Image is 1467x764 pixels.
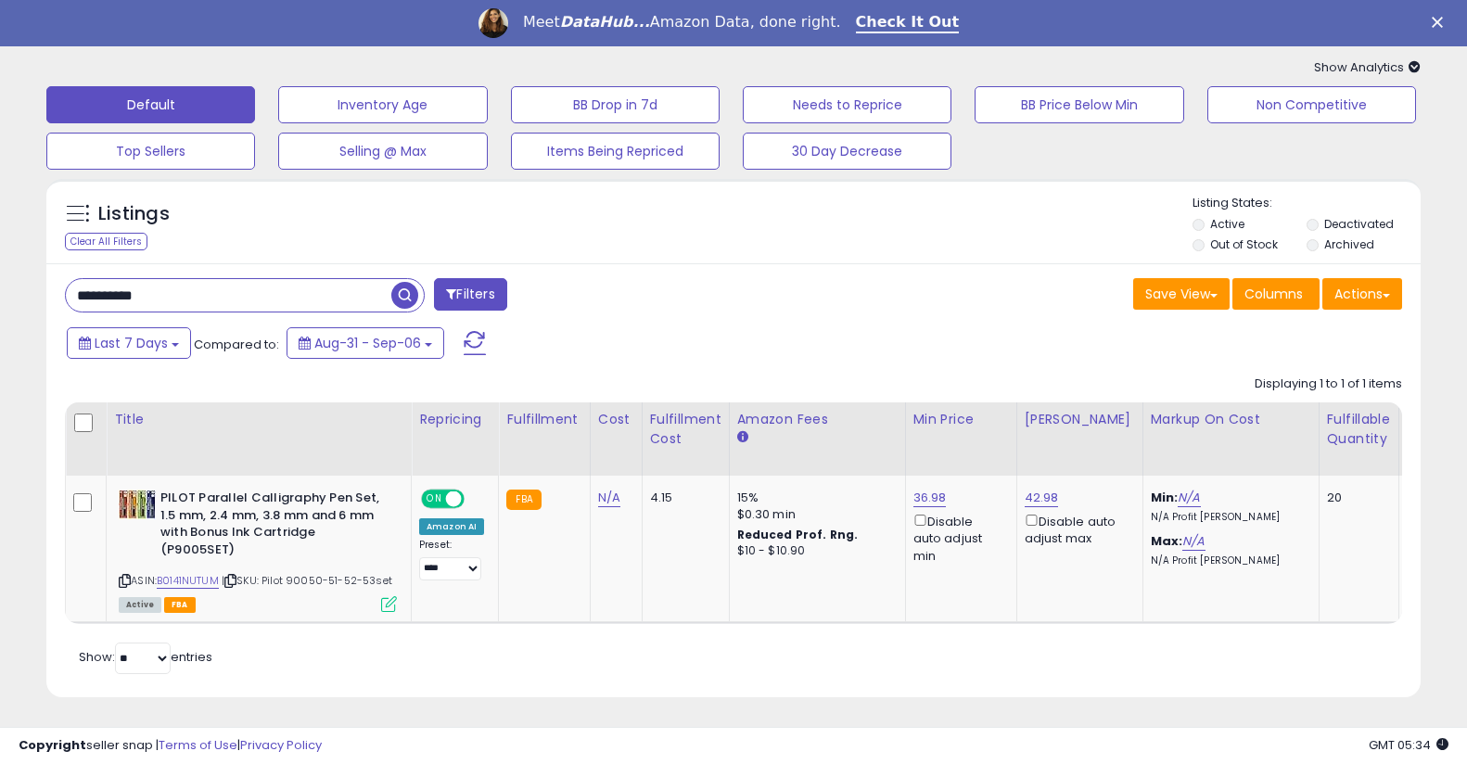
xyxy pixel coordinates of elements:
button: Columns [1232,278,1320,310]
th: The percentage added to the cost of goods (COGS) that forms the calculator for Min & Max prices. [1142,402,1319,476]
div: Preset: [419,539,484,580]
button: Actions [1322,278,1402,310]
label: Deactivated [1324,216,1394,232]
h5: Listings [98,201,170,227]
div: Displaying 1 to 1 of 1 items [1255,376,1402,393]
span: All listings currently available for purchase on Amazon [119,597,161,613]
a: 42.98 [1025,489,1059,507]
i: DataHub... [560,13,650,31]
label: Out of Stock [1210,236,1278,252]
img: 51EAoS5P9HL._SL40_.jpg [119,490,156,519]
img: Profile image for Georgie [478,8,508,38]
span: Columns [1244,285,1303,303]
button: Filters [434,278,506,311]
a: N/A [598,489,620,507]
button: Aug-31 - Sep-06 [287,327,444,359]
button: Last 7 Days [67,327,191,359]
button: Non Competitive [1207,86,1416,123]
button: BB Price Below Min [975,86,1183,123]
span: Show Analytics [1314,58,1421,76]
div: 4.15 [650,490,715,506]
div: $0.30 min [737,506,891,523]
div: ASIN: [119,490,397,610]
button: Items Being Repriced [511,133,720,170]
a: 36.98 [913,489,947,507]
div: Meet Amazon Data, done right. [523,13,841,32]
small: FBA [506,490,541,510]
div: Markup on Cost [1151,410,1311,429]
label: Archived [1324,236,1374,252]
div: [PERSON_NAME] [1025,410,1135,429]
a: Privacy Policy [240,736,322,754]
span: | SKU: Pilot 90050-51-52-53set [222,573,392,588]
span: Aug-31 - Sep-06 [314,334,421,352]
button: BB Drop in 7d [511,86,720,123]
div: 20 [1327,490,1384,506]
a: B0141NUTUM [157,573,219,589]
span: Last 7 Days [95,334,168,352]
div: Clear All Filters [65,233,147,250]
span: FBA [164,597,196,613]
div: Fulfillable Quantity [1327,410,1391,449]
b: Min: [1151,489,1179,506]
div: Amazon AI [419,518,484,535]
p: Listing States: [1193,195,1421,212]
b: Reduced Prof. Rng. [737,527,859,542]
span: Compared to: [194,336,279,353]
div: Min Price [913,410,1009,429]
a: Check It Out [856,13,960,33]
p: N/A Profit [PERSON_NAME] [1151,511,1305,524]
div: seller snap | | [19,737,322,755]
div: Close [1432,17,1450,28]
label: Active [1210,216,1244,232]
a: N/A [1178,489,1200,507]
div: 15% [737,490,891,506]
div: Amazon Fees [737,410,898,429]
b: Max: [1151,532,1183,550]
div: Cost [598,410,634,429]
div: Title [114,410,403,429]
p: N/A Profit [PERSON_NAME] [1151,554,1305,567]
button: Top Sellers [46,133,255,170]
div: $10 - $10.90 [737,543,891,559]
button: Selling @ Max [278,133,487,170]
small: Amazon Fees. [737,429,748,446]
div: Fulfillment [506,410,581,429]
button: Default [46,86,255,123]
b: PILOT Parallel Calligraphy Pen Set, 1.5 mm, 2.4 mm, 3.8 mm and 6 mm with Bonus Ink Cartridge (P90... [160,490,386,563]
button: Inventory Age [278,86,487,123]
span: 2025-09-15 05:34 GMT [1369,736,1448,754]
button: 30 Day Decrease [743,133,951,170]
div: Disable auto adjust min [913,511,1002,565]
a: Terms of Use [159,736,237,754]
span: ON [423,491,446,507]
div: Disable auto adjust max [1025,511,1129,547]
a: N/A [1182,532,1205,551]
button: Needs to Reprice [743,86,951,123]
div: Fulfillment Cost [650,410,721,449]
span: OFF [462,491,491,507]
strong: Copyright [19,736,86,754]
span: Show: entries [79,648,212,666]
div: Repricing [419,410,491,429]
button: Save View [1133,278,1230,310]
